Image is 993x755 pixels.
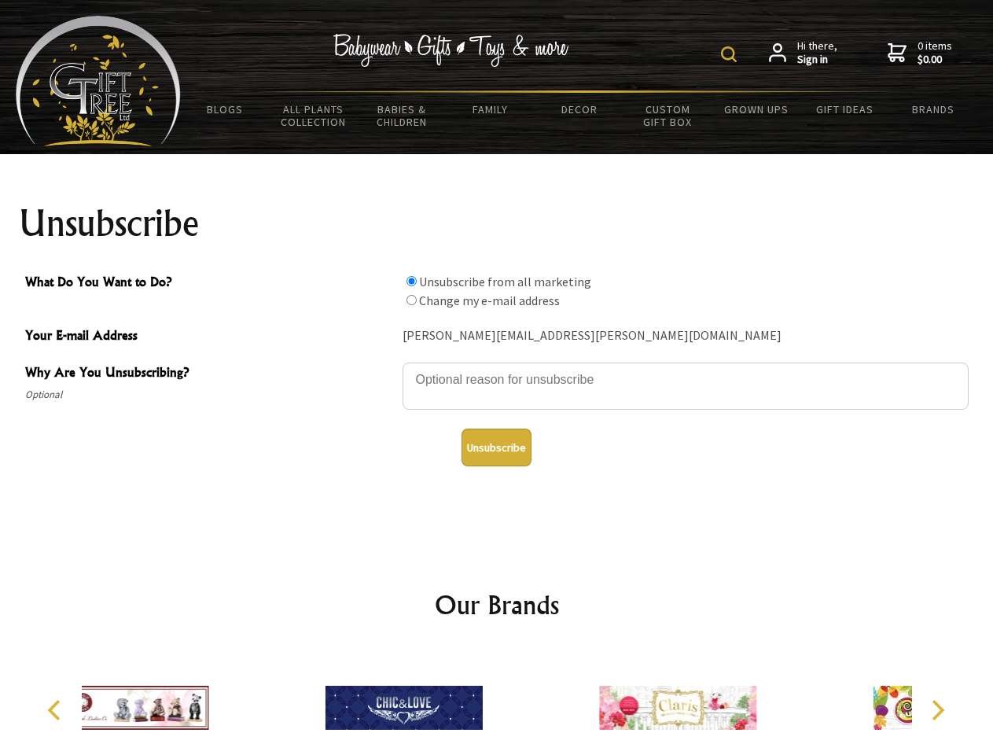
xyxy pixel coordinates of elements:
[419,293,560,308] label: Change my e-mail address
[270,93,359,138] a: All Plants Collection
[721,46,737,62] img: product search
[920,693,954,727] button: Next
[918,53,952,67] strong: $0.00
[333,34,569,67] img: Babywear - Gifts - Toys & more
[712,93,800,126] a: Grown Ups
[447,93,535,126] a: Family
[19,204,975,242] h1: Unsubscribe
[800,93,889,126] a: Gift Ideas
[16,16,181,146] img: Babyware - Gifts - Toys and more...
[181,93,270,126] a: BLOGS
[406,276,417,286] input: What Do You Want to Do?
[25,326,395,348] span: Your E-mail Address
[25,272,395,295] span: What Do You Want to Do?
[419,274,591,289] label: Unsubscribe from all marketing
[462,429,531,466] button: Unsubscribe
[769,39,837,67] a: Hi there,Sign in
[797,39,837,67] span: Hi there,
[403,324,969,348] div: [PERSON_NAME][EMAIL_ADDRESS][PERSON_NAME][DOMAIN_NAME]
[31,586,962,624] h2: Our Brands
[888,39,952,67] a: 0 items$0.00
[25,363,395,385] span: Why Are You Unsubscribing?
[889,93,978,126] a: Brands
[403,363,969,410] textarea: Why Are You Unsubscribing?
[918,39,952,67] span: 0 items
[25,385,395,404] span: Optional
[39,693,74,727] button: Previous
[406,295,417,305] input: What Do You Want to Do?
[623,93,712,138] a: Custom Gift Box
[797,53,837,67] strong: Sign in
[535,93,623,126] a: Decor
[358,93,447,138] a: Babies & Children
